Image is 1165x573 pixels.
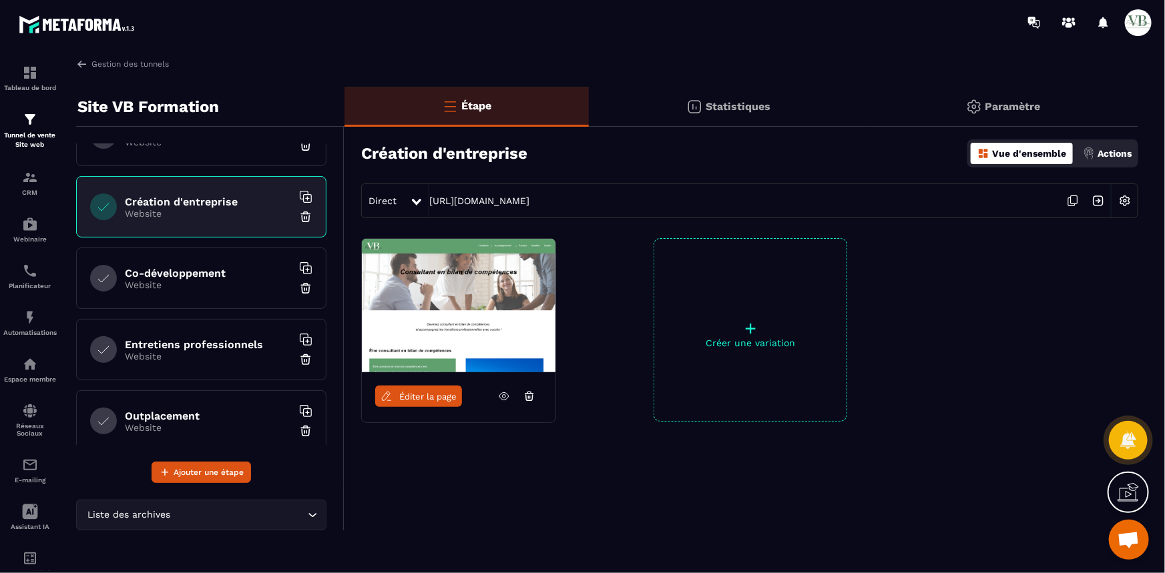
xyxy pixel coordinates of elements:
[22,65,38,81] img: formation
[125,208,292,219] p: Website
[3,206,57,253] a: automationsautomationsWebinaire
[299,139,312,152] img: trash
[1083,147,1095,159] img: actions.d6e523a2.png
[442,98,458,114] img: bars-o.4a397970.svg
[125,410,292,422] h6: Outplacement
[125,279,292,290] p: Website
[1112,188,1138,213] img: setting-w.858f3a88.svg
[654,338,847,348] p: Créer une variation
[22,403,38,419] img: social-network
[3,476,57,484] p: E-mailing
[22,111,38,127] img: formation
[22,550,38,566] img: accountant
[3,101,57,159] a: formationformationTunnel de vente Site web
[299,210,312,223] img: trash
[152,462,251,483] button: Ajouter une étape
[706,100,770,113] p: Statistiques
[19,12,139,37] img: logo
[76,500,326,530] div: Search for option
[76,58,169,70] a: Gestion des tunnels
[3,189,57,196] p: CRM
[654,319,847,338] p: +
[125,195,292,208] h6: Création d'entreprise
[977,147,989,159] img: dashboard-orange.40269519.svg
[3,55,57,101] a: formationformationTableau de bord
[369,195,397,206] span: Direct
[125,267,292,279] h6: Co-développement
[85,508,174,522] span: Liste des archives
[77,93,219,120] p: Site VB Formation
[985,100,1041,113] p: Paramètre
[3,494,57,540] a: Assistant IA
[361,144,527,163] h3: Création d'entreprise
[3,131,57,149] p: Tunnel de vente Site web
[174,466,244,479] span: Ajouter une étape
[22,457,38,473] img: email
[76,58,88,70] img: arrow
[461,99,491,112] p: Étape
[299,353,312,366] img: trash
[1109,520,1149,560] div: Ouvrir le chat
[3,235,57,243] p: Webinaire
[125,422,292,433] p: Website
[3,300,57,346] a: automationsautomationsAutomatisations
[3,329,57,336] p: Automatisations
[22,216,38,232] img: automations
[375,386,462,407] a: Éditer la page
[22,169,38,185] img: formation
[1086,188,1111,213] img: arrow-next.bcc2205e.svg
[125,338,292,351] h6: Entretiens professionnels
[22,310,38,326] img: automations
[299,424,312,438] img: trash
[3,447,57,494] a: emailemailE-mailing
[3,376,57,383] p: Espace membre
[3,282,57,290] p: Planificateur
[966,99,982,115] img: setting-gr.5f69749f.svg
[3,523,57,530] p: Assistant IA
[3,346,57,393] a: automationsautomationsEspace membre
[992,148,1066,159] p: Vue d'ensemble
[125,351,292,362] p: Website
[174,508,304,522] input: Search for option
[299,281,312,295] img: trash
[22,263,38,279] img: scheduler
[686,99,702,115] img: stats.20deebd0.svg
[429,195,529,206] a: [URL][DOMAIN_NAME]
[3,422,57,437] p: Réseaux Sociaux
[3,159,57,206] a: formationformationCRM
[3,393,57,447] a: social-networksocial-networkRéseaux Sociaux
[1098,148,1132,159] p: Actions
[3,84,57,91] p: Tableau de bord
[3,253,57,300] a: schedulerschedulerPlanificateur
[22,356,38,372] img: automations
[362,239,555,372] img: image
[399,392,457,402] span: Éditer la page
